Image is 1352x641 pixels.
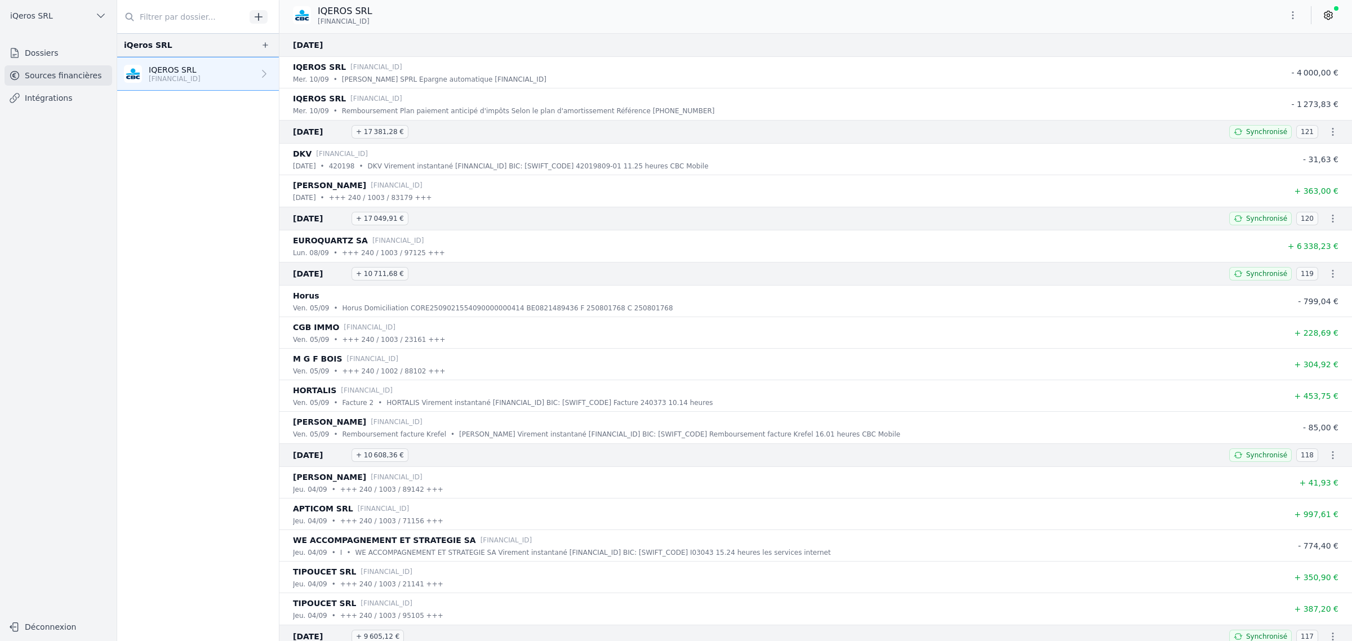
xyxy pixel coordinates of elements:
div: • [346,547,350,558]
p: 420198 [329,161,355,172]
p: mer. 10/09 [293,74,329,85]
div: • [332,484,336,495]
a: Intégrations [5,88,112,108]
span: Synchronisé [1246,127,1287,136]
div: • [321,161,324,172]
span: [DATE] [293,267,347,281]
span: + 350,90 € [1294,573,1338,582]
p: TIPOUCET SRL [293,597,356,610]
span: 121 [1296,125,1318,139]
p: [FINANCIAL_ID] [371,180,422,191]
span: + 453,75 € [1294,391,1338,400]
p: lun. 08/09 [293,247,329,259]
p: WE ACCOMPAGNEMENT ET STRATEGIE SA Virement instantané [FINANCIAL_ID] BIC: [SWIFT_CODE] I03043 15.... [355,547,830,558]
div: • [332,610,336,621]
p: DKV [293,147,312,161]
p: [FINANCIAL_ID] [350,61,402,73]
div: • [359,161,363,172]
p: +++ 240 / 1003 / 21141 +++ [340,578,443,590]
p: HORTALIS Virement instantané [FINANCIAL_ID] BIC: [SWIFT_CODE] Facture 240373 10.14 heures [386,397,713,408]
p: Remboursement facture Krefel [343,429,446,440]
p: ven. 05/09 [293,366,329,377]
p: [PERSON_NAME] Virement instantané [FINANCIAL_ID] BIC: [SWIFT_CODE] Remboursement facture Krefel 1... [459,429,900,440]
p: IQEROS SRL [293,92,346,105]
p: [FINANCIAL_ID] [371,416,422,428]
p: DKV Virement instantané [FINANCIAL_ID] BIC: [SWIFT_CODE] 42019809-01 11.25 heures CBC Mobile [368,161,709,172]
span: + 387,20 € [1294,604,1338,613]
p: Facture 2 [343,397,374,408]
p: +++ 240 / 1003 / 71156 +++ [340,515,443,527]
p: [DATE] [293,161,316,172]
span: - 31,63 € [1303,155,1338,164]
p: +++ 240 / 1003 / 95105 +++ [340,610,443,621]
p: Horus Domiciliation CORE2509021554090000000414 BE0821489436 F 250801768 C 250801768 [343,302,673,314]
p: jeu. 04/09 [293,578,327,590]
span: - 774,40 € [1298,541,1338,550]
p: [FINANCIAL_ID] [358,503,410,514]
p: APTICOM SRL [293,502,353,515]
span: Synchronisé [1246,214,1287,223]
div: • [332,578,336,590]
p: [FINANCIAL_ID] [372,235,424,246]
span: 119 [1296,267,1318,281]
span: iQeros SRL [10,10,53,21]
a: IQEROS SRL [FINANCIAL_ID] [117,57,279,91]
a: Dossiers [5,43,112,63]
p: [PERSON_NAME] [293,470,366,484]
p: Horus [293,289,319,302]
p: +++ 240 / 1003 / 83179 +++ [329,192,432,203]
div: iQeros SRL [124,38,172,52]
span: [DATE] [293,448,347,462]
span: + 304,92 € [1294,360,1338,369]
span: - 4 000,00 € [1291,68,1338,77]
p: [FINANCIAL_ID] [316,148,368,159]
p: [PERSON_NAME] [293,415,366,429]
p: IQEROS SRL [149,64,201,75]
span: + 41,93 € [1299,478,1338,487]
img: CBC_CREGBEBB.png [124,65,142,83]
p: jeu. 04/09 [293,547,327,558]
div: • [378,397,382,408]
div: • [333,247,337,259]
p: [PERSON_NAME] SPRL Epargne automatique [FINANCIAL_ID] [342,74,546,85]
span: 118 [1296,448,1318,462]
span: [DATE] [293,125,347,139]
p: ven. 05/09 [293,334,329,345]
p: ven. 05/09 [293,302,329,314]
span: [DATE] [293,212,347,225]
span: Synchronisé [1246,451,1287,460]
img: CBC_CREGBEBB.png [293,6,311,24]
div: • [333,429,337,440]
span: + 363,00 € [1294,186,1338,195]
p: Remboursement Plan paiement anticipé d'impôts Selon le plan d'amortissement Référence [PHONE_NUMBER] [342,105,715,117]
p: I [340,547,343,558]
p: [FINANCIAL_ID] [346,353,398,364]
span: Synchronisé [1246,632,1287,641]
p: mer. 10/09 [293,105,329,117]
p: [PERSON_NAME] [293,179,366,192]
p: WE ACCOMPAGNEMENT ET STRATEGIE SA [293,533,476,547]
div: • [333,334,337,345]
p: jeu. 04/09 [293,515,327,527]
p: [FINANCIAL_ID] [344,322,395,333]
p: [FINANCIAL_ID] [481,535,532,546]
div: • [333,302,337,314]
span: + 997,61 € [1294,510,1338,519]
span: 120 [1296,212,1318,225]
p: [DATE] [293,192,316,203]
span: + 17 381,28 € [352,125,408,139]
button: Déconnexion [5,618,112,636]
p: HORTALIS [293,384,336,397]
span: - 1 273,83 € [1291,100,1338,109]
input: Filtrer par dossier... [117,7,246,27]
p: jeu. 04/09 [293,484,327,495]
div: • [451,429,455,440]
span: + 228,69 € [1294,328,1338,337]
p: CGB IMMO [293,320,339,334]
div: • [333,105,337,117]
span: Synchronisé [1246,269,1287,278]
p: [FINANCIAL_ID] [361,598,412,609]
p: [FINANCIAL_ID] [149,74,201,83]
a: Sources financières [5,65,112,86]
p: ven. 05/09 [293,397,329,408]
